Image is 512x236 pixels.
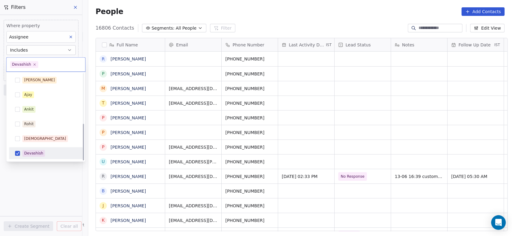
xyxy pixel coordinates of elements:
div: [PERSON_NAME] [24,77,55,83]
div: Rohit [24,121,34,127]
div: Devashish [12,62,31,67]
div: Ajay [24,92,32,97]
div: [DEMOGRAPHIC_DATA] [24,136,66,141]
div: Devashish [24,151,43,156]
div: Ankit [24,107,34,112]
